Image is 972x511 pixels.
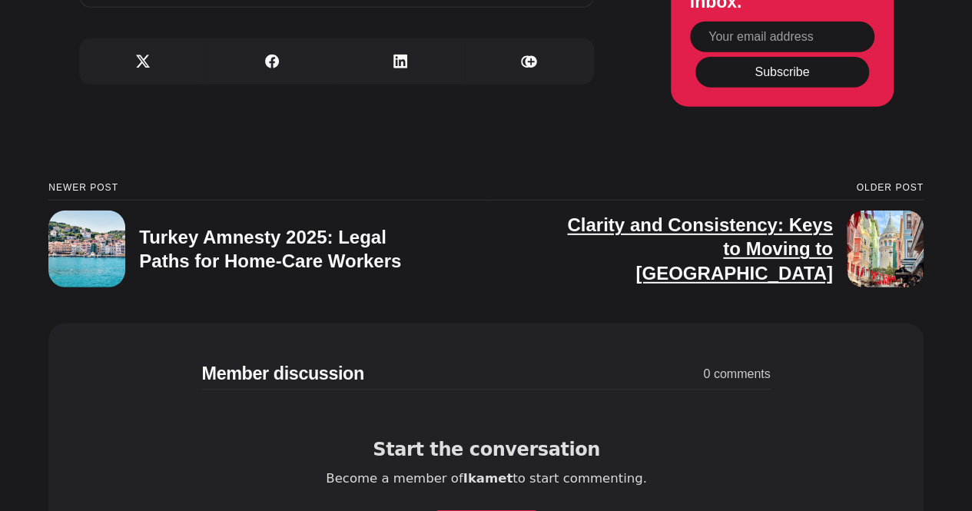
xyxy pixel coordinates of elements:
[207,38,337,85] a: Share on Facebook
[205,148,318,165] span: Already a member?
[202,364,543,384] h3: Member discussion
[567,214,832,283] h3: Clarity and Consistency: Keys to Moving to [GEOGRAPHIC_DATA]
[48,183,486,287] a: Newer post Turkey Amnesty 2025: Legal Paths for Home-Care Workers
[79,38,208,85] a: Share on X
[234,105,335,138] button: Sign up now
[25,65,544,84] p: Become a member of to start commenting.
[543,365,771,383] span: 0 comments
[139,227,401,271] h3: Turkey Amnesty 2025: Legal Paths for Home-Care Workers
[465,38,594,85] a: Copy link
[261,66,311,81] span: Ikamet
[337,38,466,85] a: Share on Linkedin
[171,31,398,58] h1: Start the conversation
[321,148,363,164] button: Sign in
[486,183,924,287] a: Older post Clarity and Consistency: Keys to Moving to [GEOGRAPHIC_DATA]
[695,56,869,87] button: Subscribe
[690,22,874,52] input: Your email address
